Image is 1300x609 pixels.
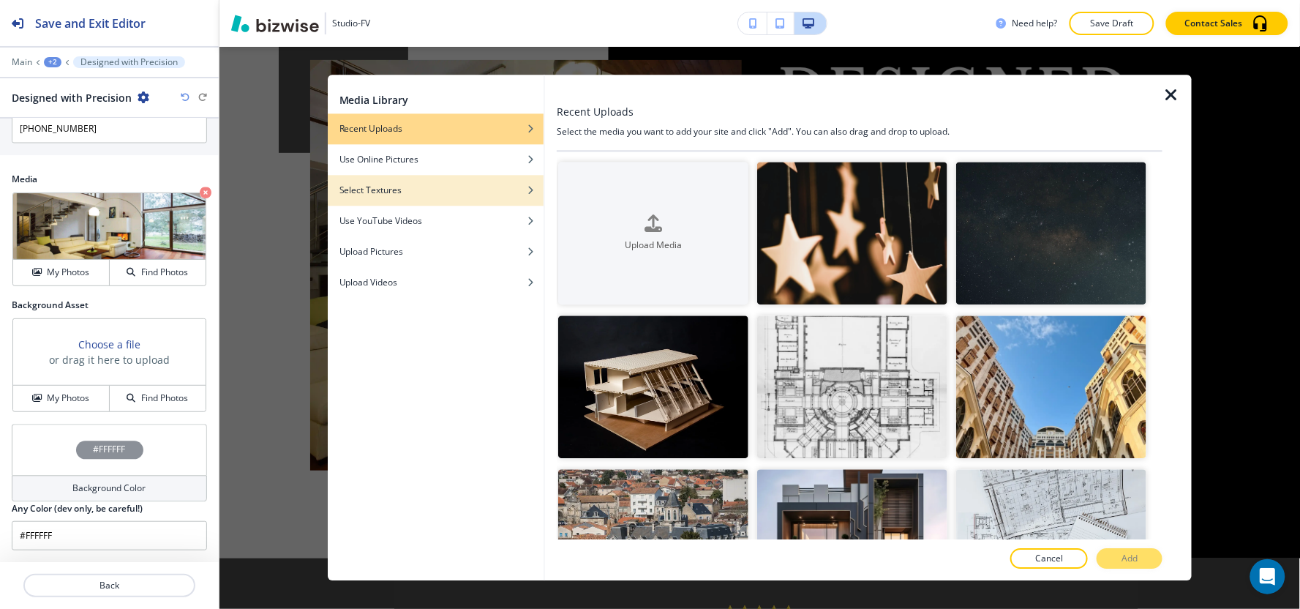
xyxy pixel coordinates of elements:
[35,15,146,32] h2: Save and Exit Editor
[1035,553,1063,566] p: Cancel
[231,12,370,34] button: Studio-FV
[73,482,146,496] h4: Background Color
[1010,549,1088,569] button: Cancel
[1250,559,1285,594] div: Open Intercom Messenger
[328,236,544,267] button: Upload Pictures
[110,260,206,285] button: Find Photos
[12,90,132,105] h2: Designed with Precision
[94,444,126,457] h4: #FFFFFF
[1012,17,1058,30] h3: Need help?
[141,266,188,279] h4: Find Photos
[23,574,195,597] button: Back
[47,392,89,405] h4: My Photos
[13,386,110,411] button: My Photos
[12,299,207,312] h2: Background Asset
[557,125,1162,138] h4: Select the media you want to add your site and click "Add". You can also drag and drop to upload.
[339,214,423,228] h4: Use YouTube Videos
[47,266,89,279] h4: My Photos
[110,386,206,411] button: Find Photos
[141,392,188,405] h4: Find Photos
[1089,17,1135,30] p: Save Draft
[49,352,170,367] h3: or drag it here to upload
[339,184,402,197] h4: Select Textures
[339,153,419,166] h4: Use Online Pictures
[328,206,544,236] button: Use YouTube Videos
[332,17,370,30] h3: Studio-FV
[339,276,398,289] h4: Upload Videos
[44,57,61,67] button: +2
[80,57,178,67] p: Designed with Precision
[558,162,748,304] button: Upload Media
[12,318,207,413] div: Choose a fileor drag it here to uploadMy PhotosFind Photos
[12,57,32,67] button: Main
[25,579,194,592] p: Back
[231,15,319,32] img: Bizwise Logo
[78,337,140,352] button: Choose a file
[1166,12,1288,35] button: Contact Sales
[328,175,544,206] button: Select Textures
[558,239,748,252] h4: Upload Media
[1185,17,1243,30] p: Contact Sales
[339,245,404,258] h4: Upload Pictures
[12,173,207,186] h2: Media
[73,56,185,68] button: Designed with Precision
[1070,12,1154,35] button: Save Draft
[557,104,634,119] h3: Recent Uploads
[339,92,409,108] h2: Media Library
[328,113,544,144] button: Recent Uploads
[12,114,207,143] input: Ex. 561-222-1111
[328,144,544,175] button: Use Online Pictures
[12,192,207,287] div: My PhotosFind Photos
[339,122,403,135] h4: Recent Uploads
[12,502,143,515] h2: Any Color (dev only, be careful!)
[13,260,110,285] button: My Photos
[328,267,544,298] button: Upload Videos
[12,425,207,502] button: #FFFFFFBackground Color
